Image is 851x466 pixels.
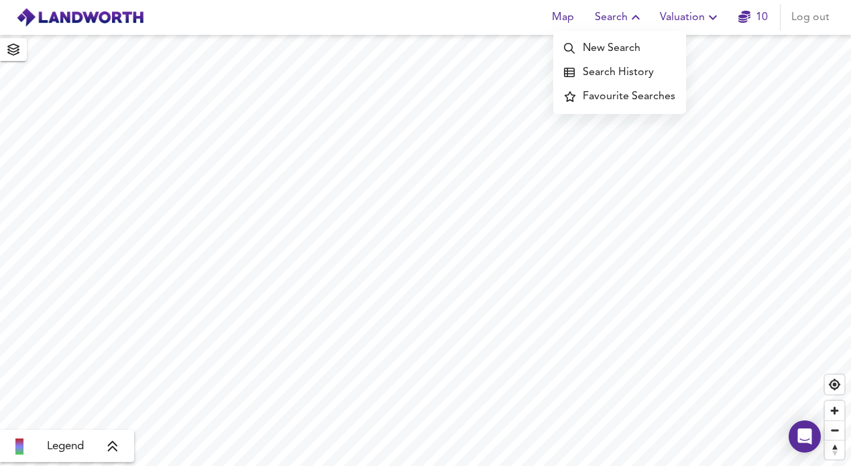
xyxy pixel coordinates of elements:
button: Reset bearing to north [825,440,844,459]
button: Zoom in [825,401,844,420]
button: Zoom out [825,420,844,440]
a: Search History [553,60,686,84]
button: Map [541,4,584,31]
a: 10 [738,8,768,27]
a: New Search [553,36,686,60]
span: Reset bearing to north [825,441,844,459]
div: Open Intercom Messenger [789,420,821,453]
span: Map [547,8,579,27]
button: Find my location [825,375,844,394]
span: Legend [47,439,84,455]
button: Log out [786,4,835,31]
a: Favourite Searches [553,84,686,109]
span: Valuation [660,8,721,27]
button: Valuation [655,4,726,31]
span: Search [595,8,644,27]
button: Search [589,4,649,31]
button: 10 [732,4,775,31]
img: logo [16,7,144,27]
span: Log out [791,8,830,27]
